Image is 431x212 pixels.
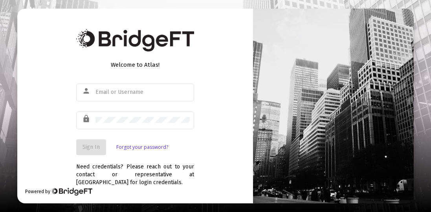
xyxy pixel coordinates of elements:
[116,143,168,151] a: Forgot your password?
[95,89,190,95] input: Email or Username
[51,188,92,196] img: Bridge Financial Technology Logo
[83,144,100,150] span: Sign In
[25,188,92,196] div: Powered by
[76,61,194,69] div: Welcome to Atlas!
[82,114,92,124] mat-icon: lock
[76,155,194,186] div: Need credentials? Please reach out to your contact or representative at [GEOGRAPHIC_DATA] for log...
[82,86,92,96] mat-icon: person
[76,139,106,155] button: Sign In
[76,29,194,51] img: Bridge Financial Technology Logo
